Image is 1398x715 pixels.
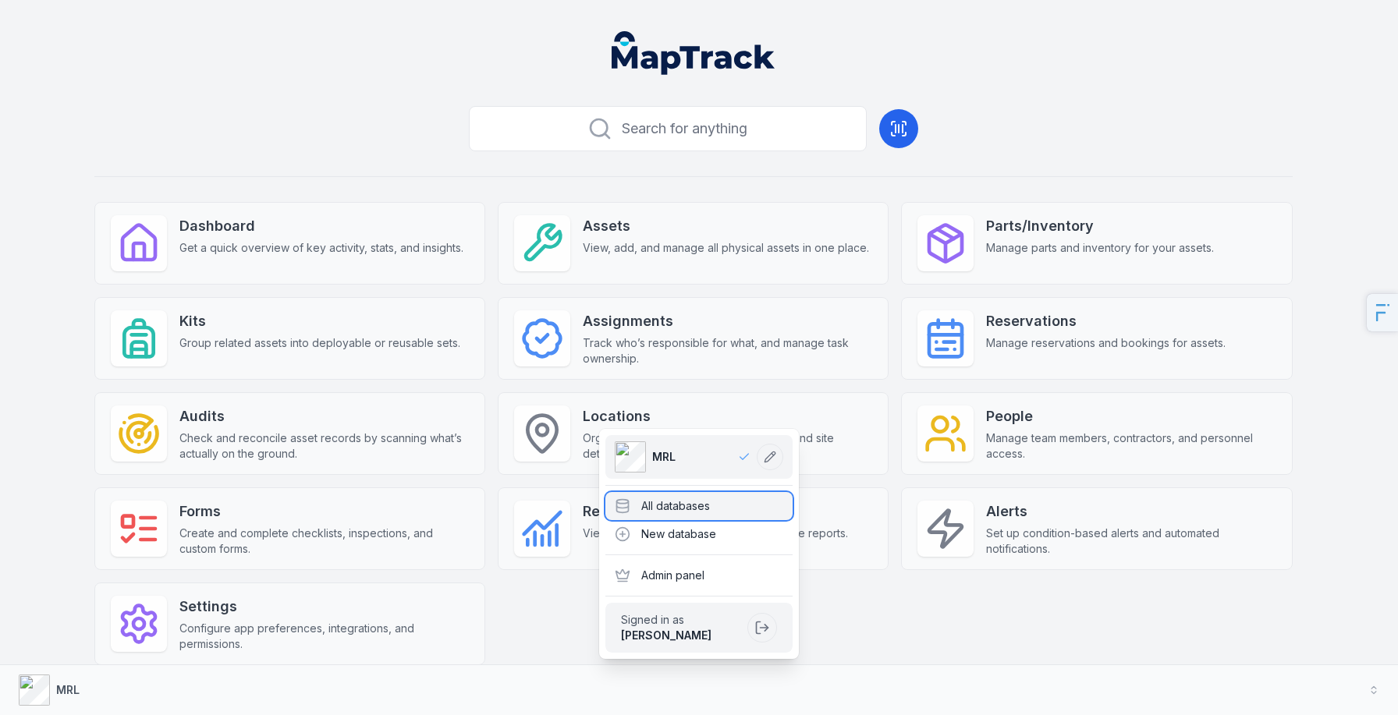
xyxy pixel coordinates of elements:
div: Admin panel [605,561,793,589]
span: Signed in as [621,612,741,628]
div: All databases [605,492,793,520]
div: MRL [599,429,799,659]
strong: [PERSON_NAME] [621,628,711,642]
strong: MRL [56,683,80,696]
div: New database [605,520,793,548]
span: MRL [652,449,676,465]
